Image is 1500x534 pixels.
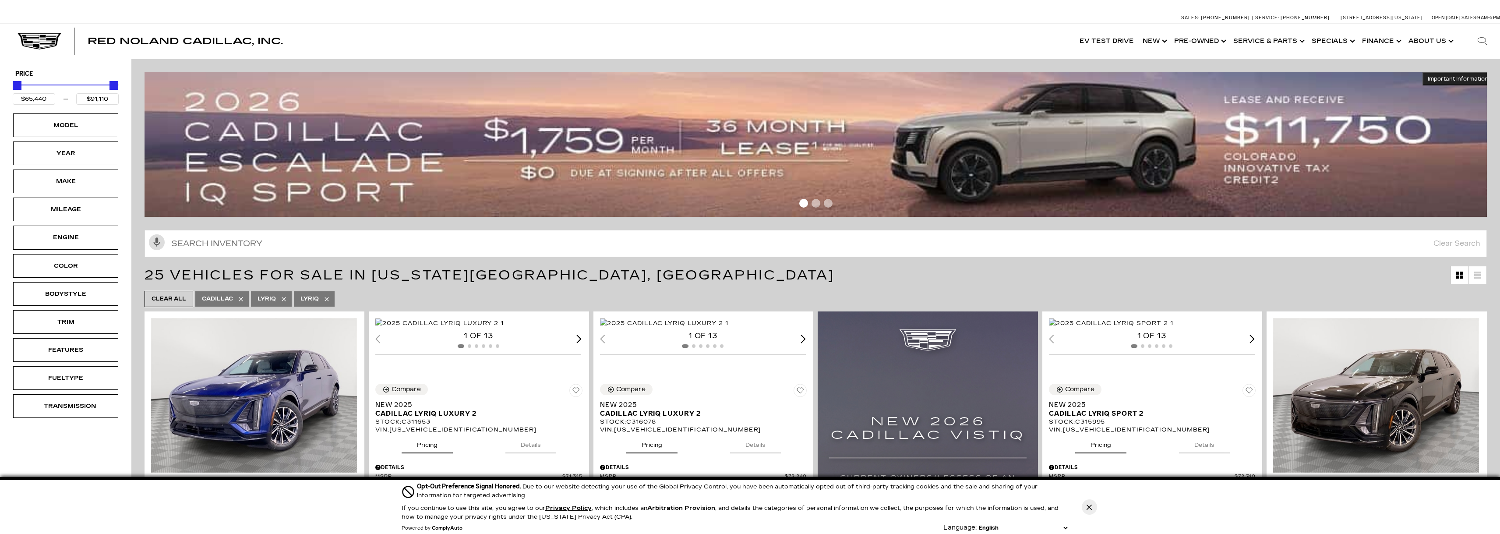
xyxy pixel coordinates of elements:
svg: Click to toggle on voice search [149,234,165,250]
span: $71,315 [562,474,582,480]
div: Compare [392,385,421,393]
div: FueltypeFueltype [13,366,118,390]
div: YearYear [13,141,118,165]
div: Pricing Details - New 2025 Cadillac LYRIQ Luxury 2 [375,463,582,471]
div: VIN: [US_VEHICLE_IDENTIFICATION_NUMBER] [1049,426,1256,434]
span: Sales: [1461,15,1477,21]
u: Privacy Policy [545,505,592,512]
span: Lyriq [258,294,276,304]
span: Go to slide 2 [812,199,820,208]
div: 1 / 2 [1049,318,1255,328]
span: [PHONE_NUMBER] [1201,15,1250,21]
div: Minimum Price [13,81,21,90]
a: [STREET_ADDRESS][US_STATE] [1341,15,1423,21]
div: Next slide [576,335,582,343]
span: 25 Vehicles for Sale in [US_STATE][GEOGRAPHIC_DATA], [GEOGRAPHIC_DATA] [145,267,834,283]
a: Service: [PHONE_NUMBER] [1252,15,1332,20]
div: 1 of 13 [1049,331,1255,341]
img: 2025 Cadillac LYRIQ Sport 1 1 [151,318,357,473]
p: If you continue to use this site, you agree to our , which includes an , and details the categori... [402,505,1059,520]
a: Service & Parts [1229,24,1307,59]
div: Next slide [801,335,806,343]
span: Opt-Out Preference Signal Honored . [417,483,522,490]
span: Important Information [1428,75,1488,82]
button: Save Vehicle [794,384,807,400]
button: Compare Vehicle [375,384,428,395]
div: Pricing Details - New 2025 Cadillac LYRIQ Luxury 2 [600,463,807,471]
img: 2509-September-FOM-Escalade-IQ-Lease9 [145,72,1493,217]
div: MakeMake [13,170,118,193]
div: 1 / 2 [1273,318,1479,473]
input: Search Inventory [145,230,1487,257]
div: 1 / 2 [375,318,581,328]
div: Mileage [44,205,88,214]
input: Maximum [76,93,119,105]
a: ComplyAuto [432,526,462,531]
div: Pricing Details - New 2025 Cadillac LYRIQ Sport 2 [1049,463,1256,471]
span: Go to slide 3 [824,199,833,208]
img: 2025 Cadillac LYRIQ Sport 2 1 [1049,318,1173,328]
div: Next slide [1249,335,1255,343]
strong: Arbitration Provision [647,505,715,512]
span: New 2025 [1049,400,1249,409]
span: New 2025 [375,400,575,409]
button: Save Vehicle [1242,384,1256,400]
button: Compare Vehicle [1049,384,1101,395]
span: Cadillac LYRIQ Luxury 2 [600,409,800,418]
span: Cadillac LYRIQ Luxury 2 [375,409,575,418]
div: TrimTrim [13,310,118,334]
span: Sales: [1181,15,1200,21]
span: 9 AM-6 PM [1477,15,1500,21]
button: details tab [505,434,556,453]
span: New 2025 [600,400,800,409]
div: Stock : C316078 [600,418,807,426]
div: Stock : C315995 [1049,418,1256,426]
button: pricing tab [402,434,453,453]
div: VIN: [US_VEHICLE_IDENTIFICATION_NUMBER] [375,426,582,434]
h5: Price [15,70,116,78]
div: Price [13,78,119,105]
a: Finance [1358,24,1404,59]
a: New 2025Cadillac LYRIQ Luxury 2 [600,400,807,418]
span: MSRP [375,474,562,480]
button: pricing tab [1075,434,1126,453]
input: Minimum [13,93,55,105]
div: TransmissionTransmission [13,394,118,418]
div: 1 / 2 [151,318,357,473]
div: 1 / 2 [600,318,806,328]
span: [PHONE_NUMBER] [1281,15,1330,21]
div: ColorColor [13,254,118,278]
span: Go to slide 1 [799,199,808,208]
a: MSRP $72,740 [1049,474,1256,480]
span: LYRIQ [300,294,319,304]
div: Compare [1065,385,1094,393]
span: MSRP [1049,474,1235,480]
button: Save Vehicle [569,384,582,400]
div: Compare [616,385,646,393]
div: Color [44,261,88,271]
img: 2025 Cadillac LYRIQ Luxury 2 1 [600,318,728,328]
div: FeaturesFeatures [13,338,118,362]
a: New [1138,24,1170,59]
img: Cadillac Dark Logo with Cadillac White Text [18,33,61,50]
button: details tab [730,434,781,453]
a: Pre-Owned [1170,24,1229,59]
div: Fueltype [44,373,88,383]
div: Bodystyle [44,289,88,299]
a: New 2025Cadillac LYRIQ Sport 2 [1049,400,1256,418]
img: 2025 Cadillac LYRIQ Sport 2 1 [1273,318,1479,473]
a: MSRP $72,240 [600,474,807,480]
div: MileageMileage [13,198,118,221]
div: 1 of 13 [375,331,581,341]
div: Engine [44,233,88,242]
a: About Us [1404,24,1456,59]
span: MSRP [600,474,785,480]
a: MSRP $71,315 [375,474,582,480]
div: VIN: [US_VEHICLE_IDENTIFICATION_NUMBER] [600,426,807,434]
span: Cadillac [202,294,233,304]
button: Close Button [1082,499,1097,515]
span: $72,740 [1235,474,1256,480]
span: Service: [1255,15,1279,21]
div: 1 of 47 [1273,476,1479,485]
